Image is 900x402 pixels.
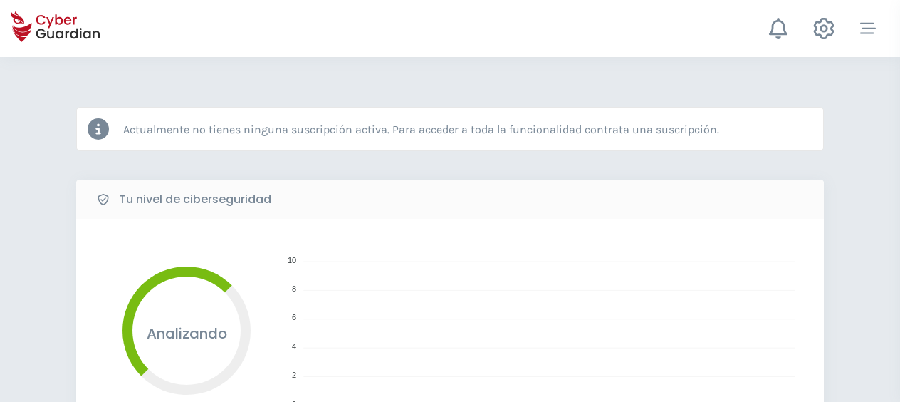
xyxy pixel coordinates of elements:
[123,123,719,136] p: Actualmente no tienes ninguna suscripción activa. Para acceder a toda la funcionalidad contrata u...
[292,342,296,351] tspan: 4
[292,371,296,379] tspan: 2
[119,191,271,208] b: Tu nivel de ciberseguridad
[147,324,227,344] span: Analizando
[292,313,296,321] tspan: 6
[288,256,296,264] tspan: 10
[292,284,296,293] tspan: 8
